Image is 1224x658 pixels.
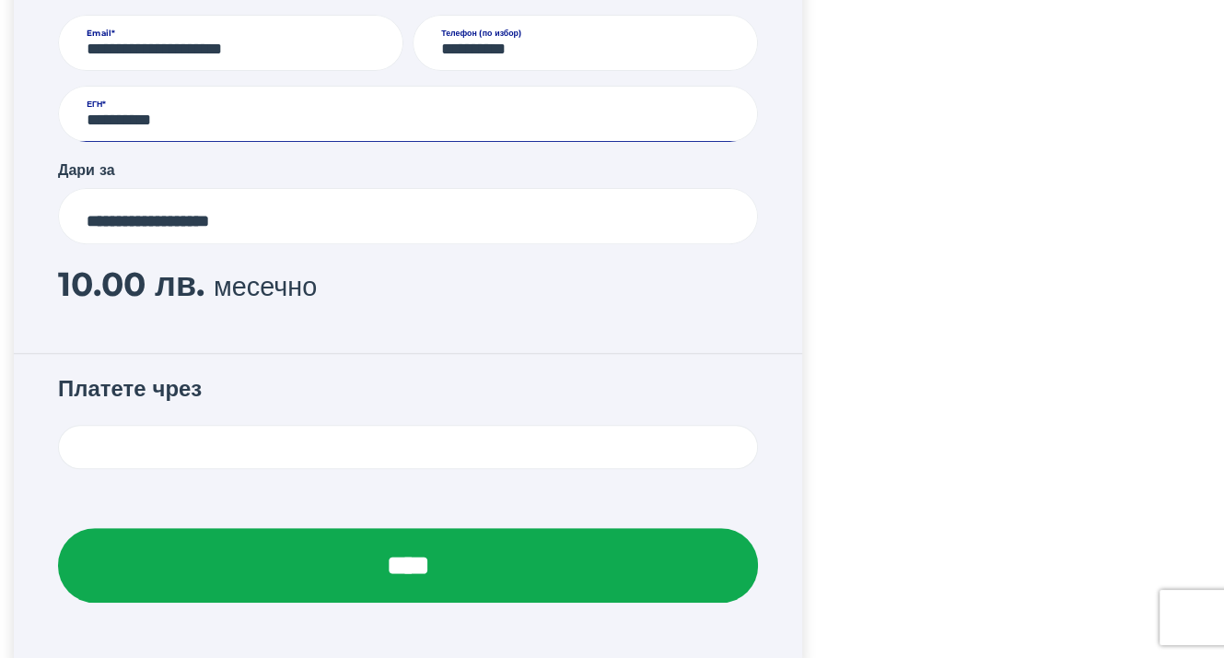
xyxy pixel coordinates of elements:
[58,264,146,304] span: 10.00
[87,439,729,456] iframe: Входна рамка за защитено картово плащане
[214,270,317,302] span: месечно
[58,159,115,181] label: Дари за
[58,376,758,410] h3: Платете чрез
[155,264,204,304] span: лв.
